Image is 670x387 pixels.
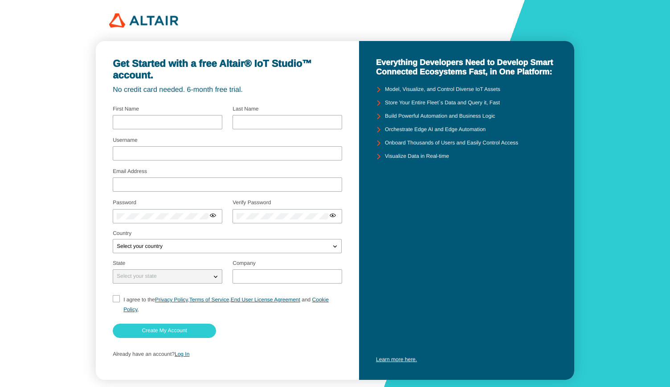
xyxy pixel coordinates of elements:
[113,137,137,143] label: Username
[385,127,486,133] unity-typography: Orchestrate Edge AI and Edge Automation
[113,86,342,94] unity-typography: No credit card needed. 6-month free trial.
[123,296,329,313] a: Cookie Policy
[113,351,342,358] p: Already have an account?
[385,140,518,146] unity-typography: Onboard Thousands of Users and Easily Control Access
[113,199,136,206] label: Password
[189,296,229,303] a: Terms of Service
[376,251,557,353] iframe: YouTube video player
[376,356,417,362] a: Learn more here.
[109,13,178,28] img: 320px-Altair_logo.png
[123,296,329,313] span: I agree to the , , ,
[376,58,557,76] unity-typography: Everything Developers Need to Develop Smart Connected Ecosystems Fast, in One Platform:
[385,100,500,106] unity-typography: Store Your Entire Fleet`s Data and Query it, Fast
[385,153,449,160] unity-typography: Visualize Data in Real-time
[385,86,500,93] unity-typography: Model, Visualize, and Control Diverse IoT Assets
[231,296,300,303] a: End User License Agreement
[113,58,342,81] unity-typography: Get Started with a free Altair® IoT Studio™ account.
[233,199,271,206] label: Verify Password
[385,113,495,119] unity-typography: Build Powerful Automation and Business Logic
[155,296,188,303] a: Privacy Policy
[113,168,147,174] label: Email Address
[302,296,310,303] span: and
[175,351,189,357] a: Log In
